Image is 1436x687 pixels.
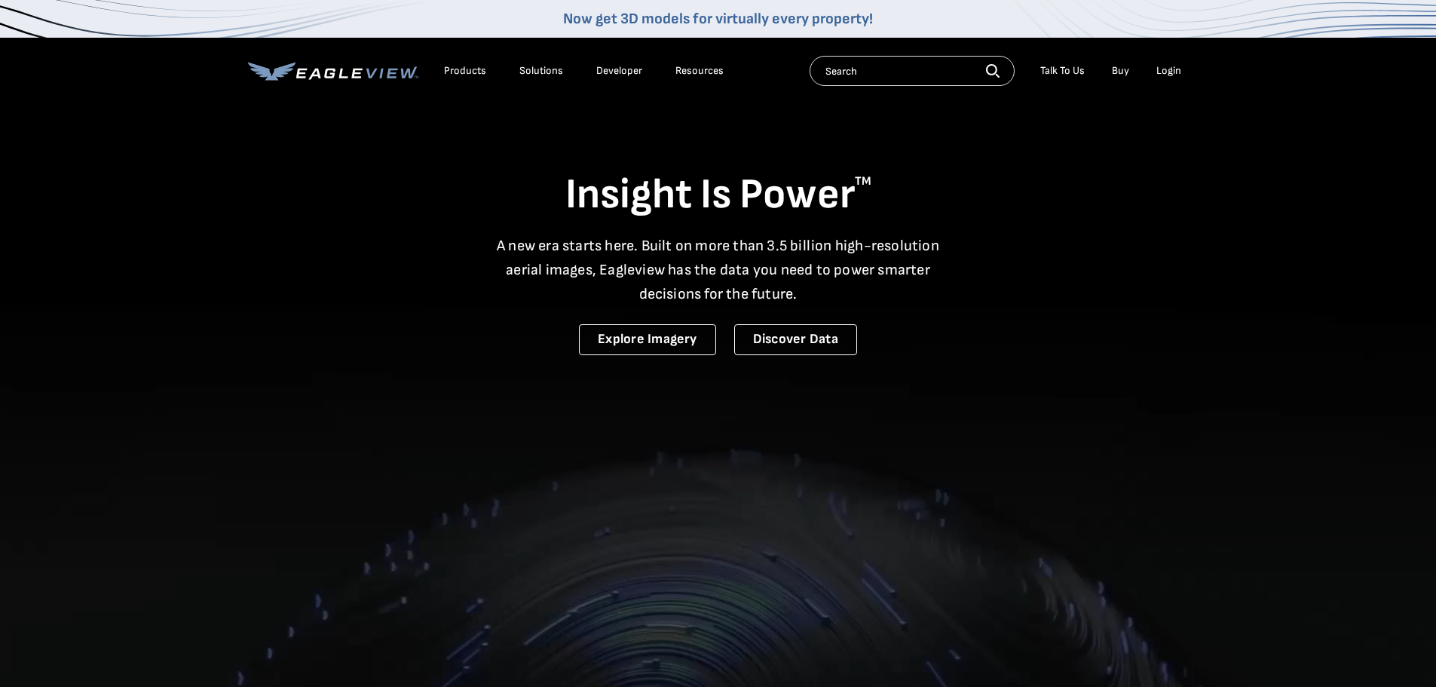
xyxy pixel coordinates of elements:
h1: Insight Is Power [248,169,1189,222]
div: Talk To Us [1040,64,1085,78]
sup: TM [855,174,871,189]
div: Solutions [519,64,563,78]
a: Explore Imagery [579,324,716,355]
a: Buy [1112,64,1129,78]
div: Resources [675,64,724,78]
a: Developer [596,64,642,78]
div: Login [1156,64,1181,78]
input: Search [810,56,1015,86]
p: A new era starts here. Built on more than 3.5 billion high-resolution aerial images, Eagleview ha... [488,234,949,306]
a: Now get 3D models for virtually every property! [563,10,873,28]
div: Products [444,64,486,78]
a: Discover Data [734,324,857,355]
